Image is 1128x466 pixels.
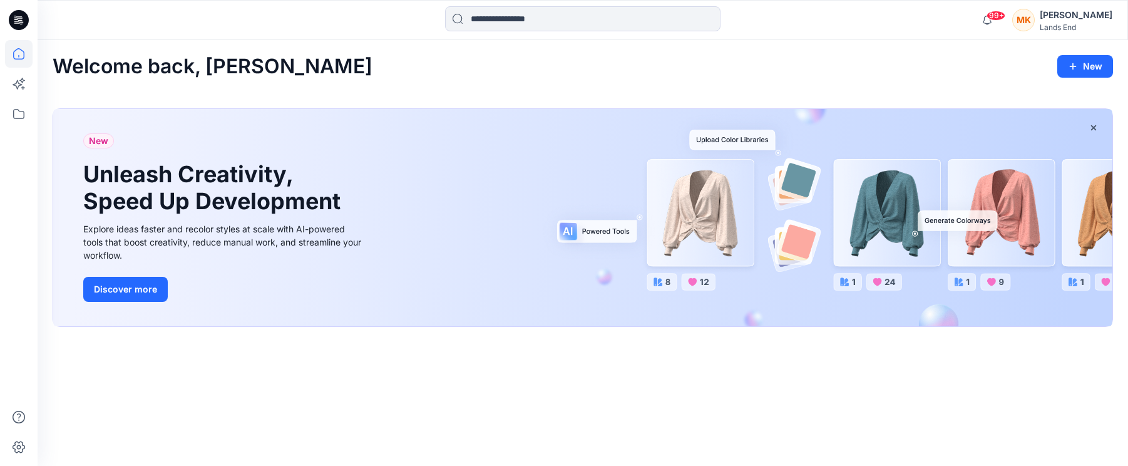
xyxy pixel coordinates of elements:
span: 99+ [987,11,1005,21]
div: Explore ideas faster and recolor styles at scale with AI-powered tools that boost creativity, red... [83,222,365,262]
h2: Welcome back, [PERSON_NAME] [53,55,372,78]
div: [PERSON_NAME] [1040,8,1112,23]
a: Discover more [83,277,365,302]
button: Discover more [83,277,168,302]
div: MK [1012,9,1035,31]
button: New [1057,55,1113,78]
span: New [89,133,108,148]
h1: Unleash Creativity, Speed Up Development [83,161,346,215]
div: Lands End [1040,23,1112,32]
